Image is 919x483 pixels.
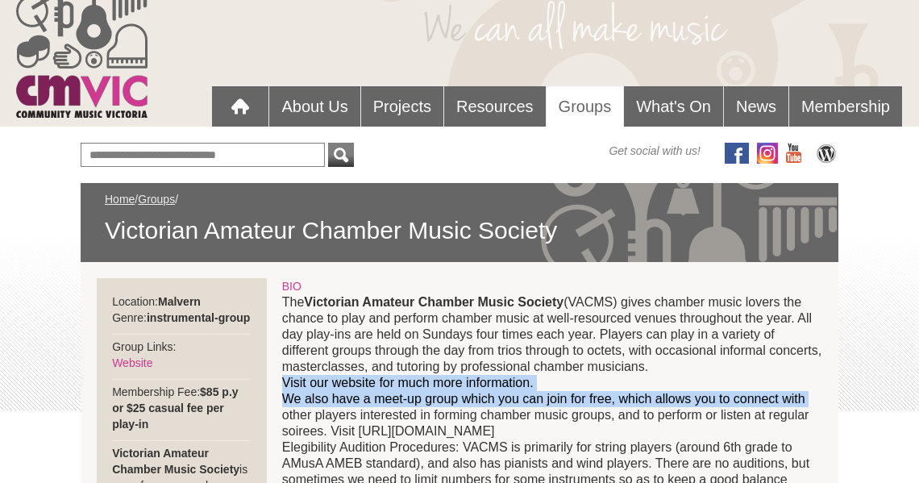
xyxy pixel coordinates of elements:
[547,86,624,127] a: Groups
[138,193,175,206] a: Groups
[112,356,152,369] a: Website
[444,86,546,127] a: Resources
[147,311,250,324] strong: instrumental-group
[789,86,902,127] a: Membership
[269,86,360,127] a: About Us
[814,143,838,164] img: CMVic Blog
[112,447,239,476] strong: Victorian Amateur Chamber Music Society
[724,86,788,127] a: News
[105,215,814,246] span: Victorian Amateur Chamber Music Society
[361,86,443,127] a: Projects
[757,143,778,164] img: icon-instagram.png
[105,191,814,246] div: / /
[609,143,701,159] span: Get social with us!
[158,295,201,308] strong: Malvern
[112,385,238,431] strong: $85 p.y or $25 casual fee per play-in
[282,278,822,294] div: BIO
[304,295,563,309] strong: Victorian Amateur Chamber Music Society
[105,193,135,206] a: Home
[624,86,723,127] a: What's On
